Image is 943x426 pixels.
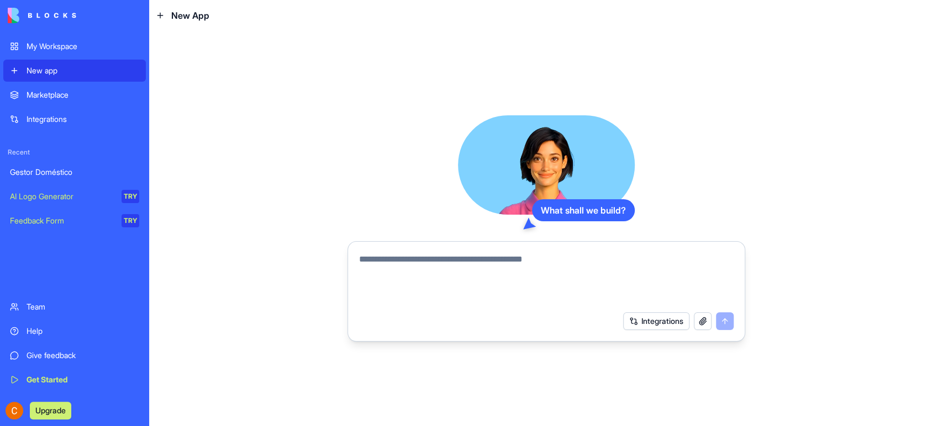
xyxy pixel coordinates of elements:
[3,210,146,232] a: Feedback FormTRY
[27,114,139,125] div: Integrations
[3,161,146,183] a: Gestor Doméstico
[171,9,209,22] span: New App
[10,167,139,178] div: Gestor Doméstico
[3,60,146,82] a: New app
[532,199,635,221] div: What shall we build?
[3,108,146,130] a: Integrations
[6,402,23,419] img: ACg8ocIrZ_2r3JCGjIObMHUp5pq2o1gBKnv_Z4VWv1zqUWb6T60c5A=s96-c
[27,89,139,100] div: Marketplace
[3,369,146,391] a: Get Started
[30,404,71,416] a: Upgrade
[122,214,139,227] div: TRY
[27,326,139,337] div: Help
[10,191,114,202] div: AI Logo Generator
[122,190,139,203] div: TRY
[3,344,146,366] a: Give feedback
[3,84,146,106] a: Marketplace
[3,148,146,157] span: Recent
[27,350,139,361] div: Give feedback
[27,41,139,52] div: My Workspace
[30,402,71,419] button: Upgrade
[27,374,139,385] div: Get Started
[8,8,76,23] img: logo
[27,301,139,312] div: Team
[623,312,689,330] button: Integrations
[27,65,139,76] div: New app
[10,215,114,226] div: Feedback Form
[3,320,146,342] a: Help
[3,185,146,207] a: AI Logo GeneratorTRY
[3,35,146,57] a: My Workspace
[3,296,146,318] a: Team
